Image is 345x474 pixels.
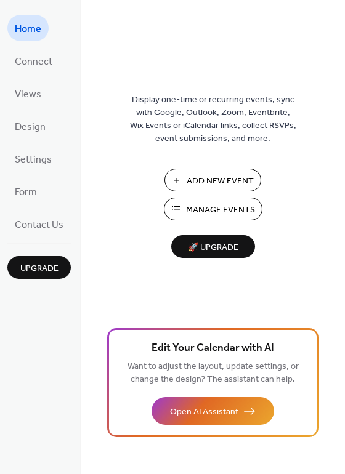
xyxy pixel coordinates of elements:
[7,145,59,172] a: Settings
[187,175,254,188] span: Add New Event
[7,80,49,106] a: Views
[171,235,255,258] button: 🚀 Upgrade
[7,113,53,139] a: Design
[7,15,49,41] a: Home
[7,256,71,279] button: Upgrade
[15,215,63,235] span: Contact Us
[128,358,299,388] span: Want to adjust the layout, update settings, or change the design? The assistant can help.
[7,211,71,237] a: Contact Us
[15,183,37,202] span: Form
[152,340,274,357] span: Edit Your Calendar with AI
[15,150,52,169] span: Settings
[15,85,41,104] span: Views
[15,52,52,71] span: Connect
[152,397,274,425] button: Open AI Assistant
[15,118,46,137] span: Design
[7,47,60,74] a: Connect
[186,204,255,217] span: Manage Events
[179,239,248,256] span: 🚀 Upgrade
[15,20,41,39] span: Home
[164,169,261,191] button: Add New Event
[170,406,238,419] span: Open AI Assistant
[20,262,59,275] span: Upgrade
[164,198,262,220] button: Manage Events
[7,178,44,204] a: Form
[130,94,296,145] span: Display one-time or recurring events, sync with Google, Outlook, Zoom, Eventbrite, Wix Events or ...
